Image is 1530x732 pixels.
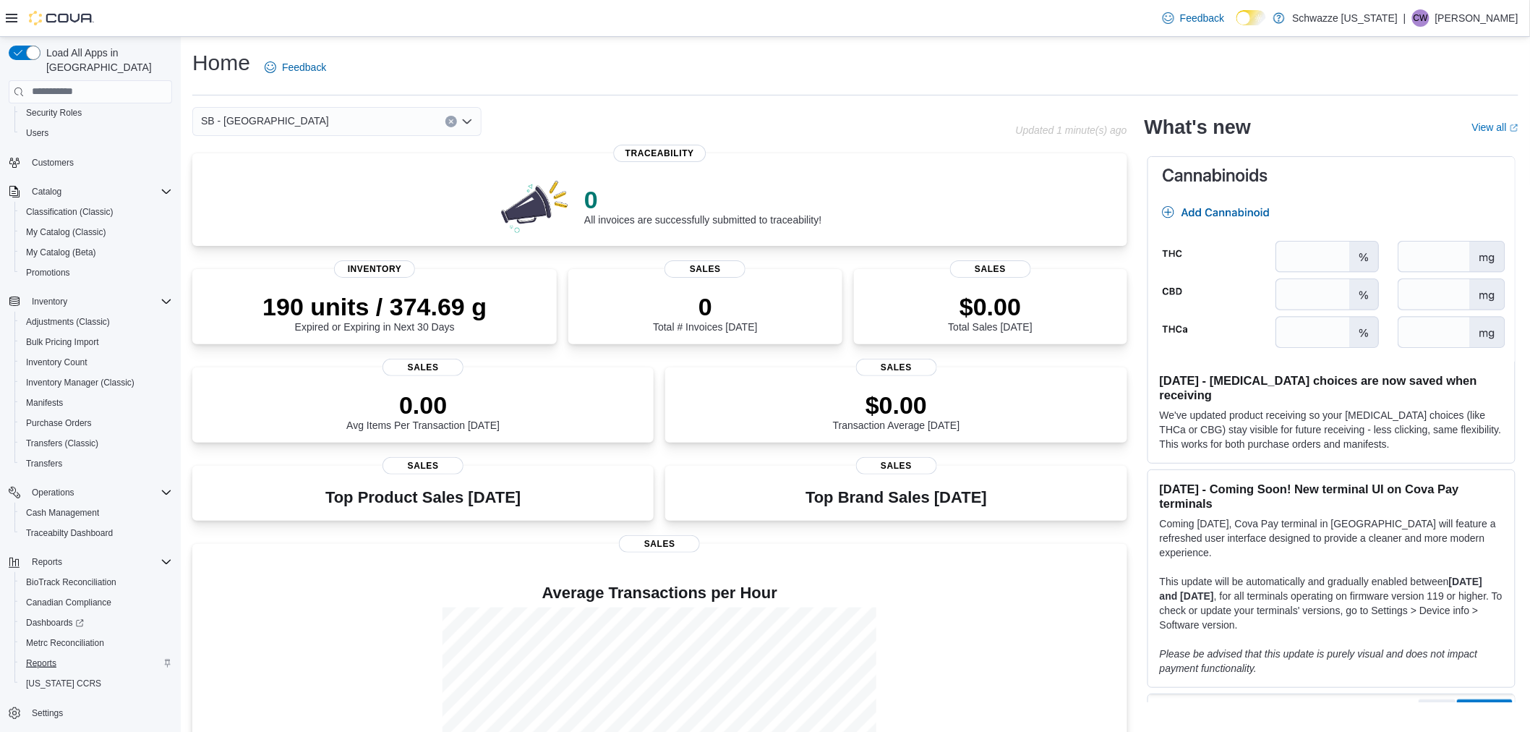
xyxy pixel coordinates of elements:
[20,414,172,432] span: Purchase Orders
[26,377,134,388] span: Inventory Manager (Classic)
[26,357,87,368] span: Inventory Count
[949,292,1033,321] p: $0.00
[26,484,172,501] span: Operations
[26,458,62,469] span: Transfers
[14,242,178,263] button: My Catalog (Beta)
[20,435,172,452] span: Transfers (Classic)
[26,438,98,449] span: Transfers (Classic)
[262,292,487,333] div: Expired or Expiring in Next 30 Days
[346,391,500,431] div: Avg Items Per Transaction [DATE]
[20,244,102,261] a: My Catalog (Beta)
[26,336,99,348] span: Bulk Pricing Import
[445,116,457,127] button: Clear input
[20,203,172,221] span: Classification (Classic)
[26,597,111,608] span: Canadian Compliance
[20,264,172,281] span: Promotions
[282,60,326,75] span: Feedback
[20,614,172,631] span: Dashboards
[1412,9,1429,27] div: Courtney Webb
[192,48,250,77] h1: Home
[20,435,104,452] a: Transfers (Classic)
[26,553,172,571] span: Reports
[20,594,172,611] span: Canadian Compliance
[262,292,487,321] p: 190 units / 374.69 g
[20,124,172,142] span: Users
[20,675,107,692] a: [US_STATE] CCRS
[32,487,74,498] span: Operations
[26,293,172,310] span: Inventory
[584,185,821,226] div: All invoices are successfully submitted to traceability!
[20,224,112,241] a: My Catalog (Classic)
[3,152,178,173] button: Customers
[14,103,178,123] button: Security Roles
[204,584,1116,602] h4: Average Transactions per Hour
[20,333,105,351] a: Bulk Pricing Import
[382,457,463,474] span: Sales
[20,655,172,672] span: Reports
[20,374,140,391] a: Inventory Manager (Classic)
[26,637,104,649] span: Metrc Reconciliation
[20,203,119,221] a: Classification (Classic)
[20,333,172,351] span: Bulk Pricing Import
[664,260,745,278] span: Sales
[26,397,63,409] span: Manifests
[346,391,500,420] p: 0.00
[1236,10,1267,25] input: Dark Mode
[20,524,172,542] span: Traceabilty Dashboard
[20,124,54,142] a: Users
[20,104,87,122] a: Security Roles
[20,313,116,331] a: Adjustments (Classic)
[26,576,116,588] span: BioTrack Reconciliation
[1403,9,1406,27] p: |
[382,359,463,376] span: Sales
[833,391,960,420] p: $0.00
[20,104,172,122] span: Security Roles
[259,53,332,82] a: Feedback
[20,655,62,672] a: Reports
[14,572,178,592] button: BioTrack Reconciliation
[32,296,67,307] span: Inventory
[1160,408,1503,451] p: We've updated product receiving so your [MEDICAL_DATA] choices (like THCa or CBG) stay visible fo...
[29,11,94,25] img: Cova
[20,634,172,652] span: Metrc Reconciliation
[20,614,90,631] a: Dashboards
[26,705,69,722] a: Settings
[20,675,172,692] span: Washington CCRS
[1435,9,1518,27] p: [PERSON_NAME]
[20,394,69,412] a: Manifests
[26,657,56,669] span: Reports
[325,489,521,506] h3: Top Product Sales [DATE]
[26,247,96,258] span: My Catalog (Beta)
[14,413,178,433] button: Purchase Orders
[14,633,178,653] button: Metrc Reconciliation
[26,617,84,629] span: Dashboards
[1160,648,1478,674] em: Please be advised that this update is purely visual and does not impact payment functionality.
[26,127,48,139] span: Users
[26,154,80,171] a: Customers
[20,455,172,472] span: Transfers
[1472,122,1518,133] a: View allExternal link
[584,185,821,214] p: 0
[20,394,172,412] span: Manifests
[1160,516,1503,560] p: Coming [DATE], Cova Pay terminal in [GEOGRAPHIC_DATA] will feature a refreshed user interface des...
[20,594,117,611] a: Canadian Compliance
[20,224,172,241] span: My Catalog (Classic)
[26,527,113,539] span: Traceabilty Dashboard
[950,260,1031,278] span: Sales
[26,107,82,119] span: Security Roles
[3,182,178,202] button: Catalog
[3,702,178,723] button: Settings
[14,332,178,352] button: Bulk Pricing Import
[14,393,178,413] button: Manifests
[1414,9,1428,27] span: CW
[461,116,473,127] button: Open list of options
[14,352,178,373] button: Inventory Count
[26,267,70,278] span: Promotions
[26,417,92,429] span: Purchase Orders
[14,433,178,454] button: Transfers (Classic)
[14,263,178,283] button: Promotions
[32,186,61,197] span: Catalog
[26,316,110,328] span: Adjustments (Classic)
[14,653,178,673] button: Reports
[14,373,178,393] button: Inventory Manager (Classic)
